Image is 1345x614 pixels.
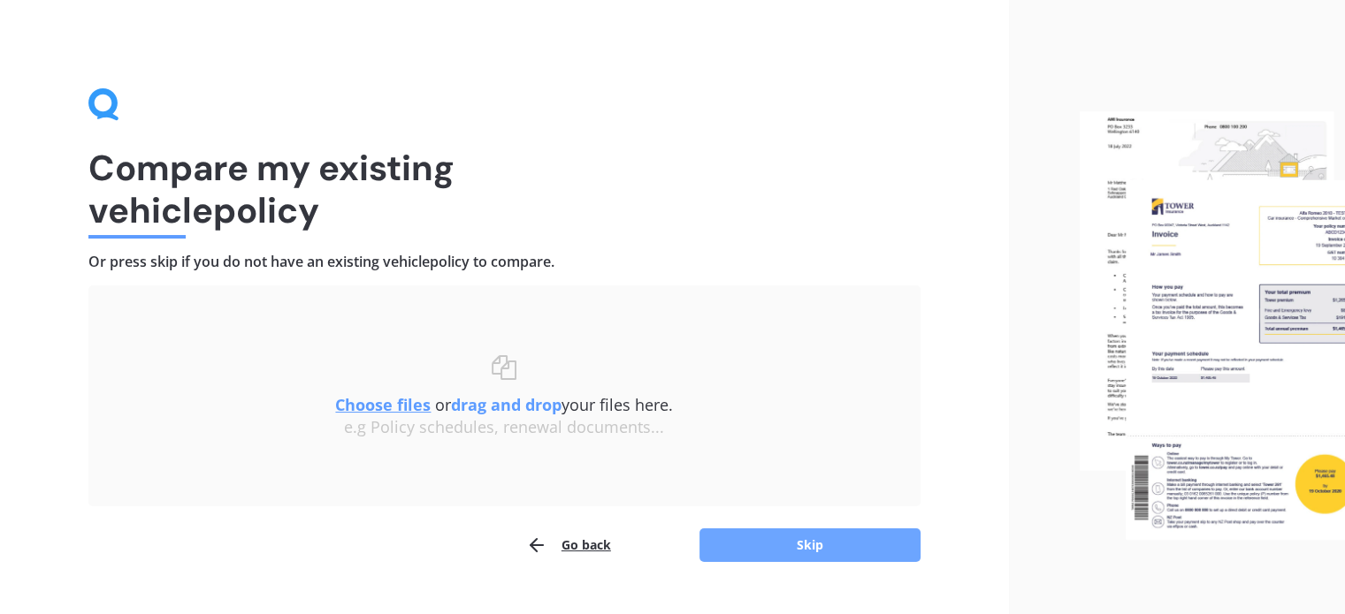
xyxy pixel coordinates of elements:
span: or your files here. [335,394,673,415]
button: Go back [526,527,611,563]
h1: Compare my existing vehicle policy [88,147,921,231]
u: Choose files [335,394,431,415]
h4: Or press skip if you do not have an existing vehicle policy to compare. [88,253,921,271]
div: e.g Policy schedules, renewal documents... [124,418,885,437]
button: Skip [699,528,921,562]
img: files.webp [1080,111,1345,540]
b: drag and drop [451,394,562,415]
